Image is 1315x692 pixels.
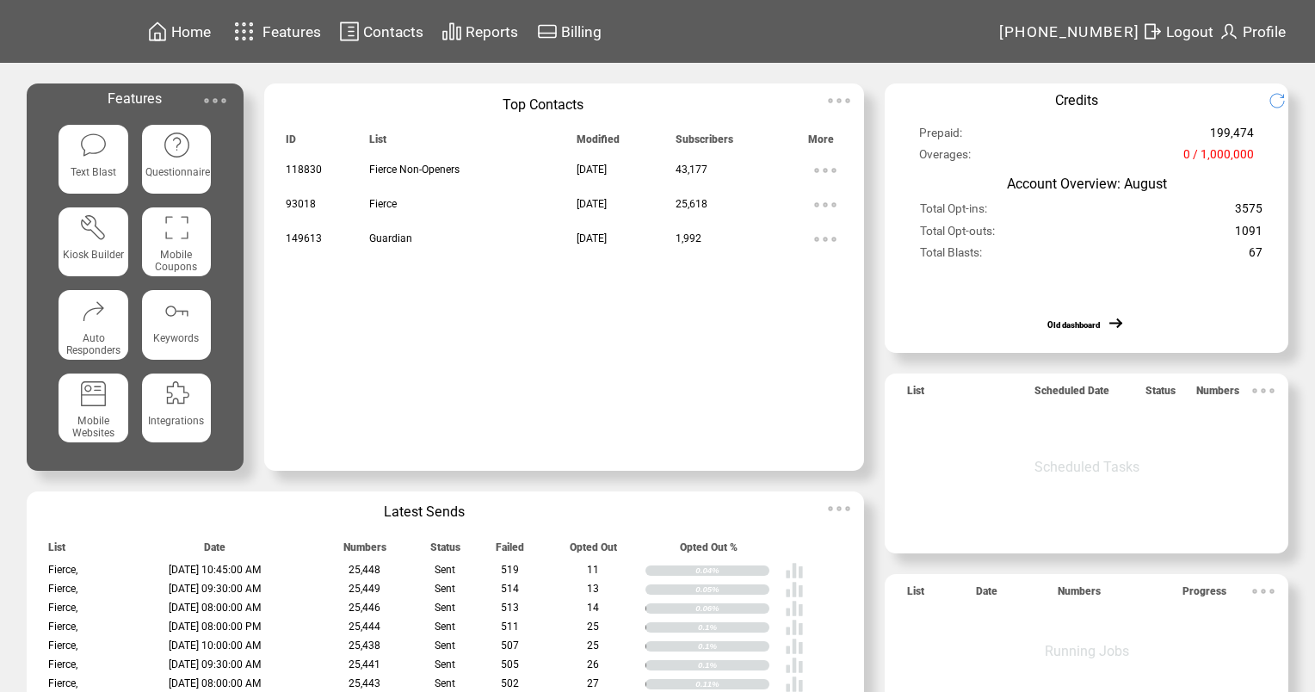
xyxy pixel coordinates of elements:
[369,133,386,153] span: List
[680,541,738,561] span: Opted Out %
[676,164,707,176] span: 43,177
[822,491,856,526] img: ellypsis.svg
[48,564,77,576] span: Fierce,
[430,541,460,561] span: Status
[577,133,620,153] span: Modified
[169,564,262,576] span: [DATE] 10:45:00 AM
[907,585,924,605] span: List
[1182,585,1226,605] span: Progress
[785,599,804,618] img: poll%20-%20white.svg
[59,125,127,194] a: Text Blast
[587,602,599,614] span: 14
[466,23,518,40] span: Reports
[808,153,843,188] img: ellypsis.svg
[48,677,77,689] span: Fierce,
[72,415,114,439] span: Mobile Websites
[534,18,604,45] a: Billing
[169,677,262,689] span: [DATE] 08:00:00 AM
[369,198,397,210] span: Fierce
[48,621,77,633] span: Fierce,
[349,602,380,614] span: 25,446
[976,585,997,605] span: Date
[349,639,380,652] span: 25,438
[142,125,211,194] a: Questionnaire
[48,583,77,595] span: Fierce,
[1216,18,1288,45] a: Profile
[349,621,380,633] span: 25,444
[587,621,599,633] span: 25
[695,603,769,614] div: 0.06%
[171,23,211,40] span: Home
[1058,585,1101,605] span: Numbers
[435,658,455,670] span: Sent
[1246,374,1281,408] img: ellypsis.svg
[439,18,521,45] a: Reports
[1249,245,1263,267] span: 67
[349,583,380,595] span: 25,449
[369,232,412,244] span: Guardian
[108,90,162,107] span: Features
[501,564,519,576] span: 519
[59,290,127,359] a: Auto Responders
[501,602,519,614] span: 513
[501,639,519,652] span: 507
[48,541,65,561] span: List
[1007,176,1167,192] span: Account Overview: August
[501,583,519,595] span: 514
[496,541,524,561] span: Failed
[148,415,204,427] span: Integrations
[163,131,191,159] img: questionnaire.svg
[1034,459,1139,475] span: Scheduled Tasks
[587,583,599,595] span: 13
[503,96,583,113] span: Top Contacts
[1045,643,1129,659] span: Running Jobs
[48,658,77,670] span: Fierce,
[48,602,77,614] span: Fierce,
[577,232,607,244] span: [DATE]
[822,83,856,118] img: ellypsis.svg
[920,245,982,267] span: Total Blasts:
[441,21,462,42] img: chart.svg
[920,201,987,223] span: Total Opt-ins:
[676,133,733,153] span: Subscribers
[343,541,386,561] span: Numbers
[808,133,834,153] span: More
[1210,126,1254,147] span: 199,474
[169,602,262,614] span: [DATE] 08:00:00 AM
[1183,147,1254,169] span: 0 / 1,000,000
[676,232,701,244] span: 1,992
[163,213,191,242] img: coupons.svg
[570,541,617,561] span: Opted Out
[999,23,1140,40] span: [PHONE_NUMBER]
[695,584,769,595] div: 0.05%
[79,131,108,159] img: text-blast.svg
[79,380,108,408] img: mobile-websites.svg
[698,622,769,633] div: 0.1%
[1034,385,1109,405] span: Scheduled Date
[142,207,211,276] a: Mobile Coupons
[169,658,262,670] span: [DATE] 09:30:00 AM
[561,23,602,40] span: Billing
[369,164,460,176] span: Fierce Non-Openers
[262,23,321,40] span: Features
[142,374,211,442] a: Integrations
[169,621,262,633] span: [DATE] 08:00:00 PM
[229,17,259,46] img: features.svg
[145,166,210,178] span: Questionnaire
[339,21,360,42] img: contacts.svg
[435,621,455,633] span: Sent
[577,164,607,176] span: [DATE]
[153,332,199,344] span: Keywords
[919,126,962,147] span: Prepaid:
[907,385,924,405] span: List
[808,222,843,256] img: ellypsis.svg
[147,21,168,42] img: home.svg
[785,656,804,675] img: poll%20-%20white.svg
[920,224,995,245] span: Total Opt-outs:
[349,658,380,670] span: 25,441
[163,380,191,408] img: integrations.svg
[587,564,599,576] span: 11
[286,164,322,176] span: 118830
[79,213,108,242] img: tool%201.svg
[698,641,769,652] div: 0.1%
